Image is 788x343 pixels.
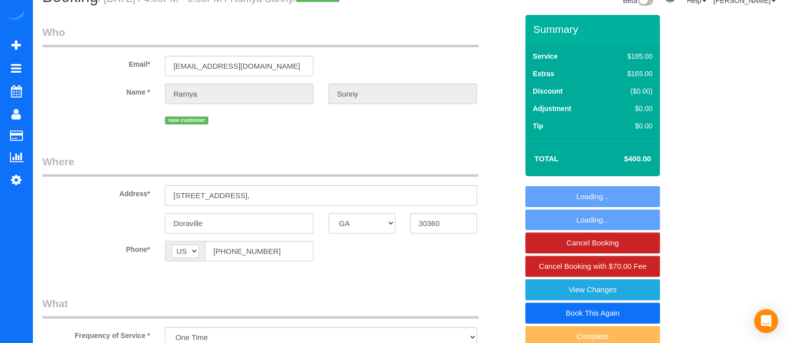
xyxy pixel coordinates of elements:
[42,25,478,47] legend: Who
[165,116,208,124] span: new customer
[328,84,477,104] input: Last Name*
[533,51,558,61] label: Service
[525,256,660,277] a: Cancel Booking with $70.00 Fee
[606,51,652,61] div: $185.00
[539,262,646,270] span: Cancel Booking with $70.00 Fee
[533,69,554,79] label: Extras
[42,296,478,319] legend: What
[410,213,477,233] input: Zip Code*
[165,56,314,76] input: Email*
[534,154,559,163] strong: Total
[525,303,660,324] a: Book This Again
[594,155,651,163] h4: $400.00
[606,86,652,96] div: ($0.00)
[606,104,652,114] div: $0.00
[35,185,158,199] label: Address*
[606,121,652,131] div: $0.00
[754,309,778,333] div: Open Intercom Messenger
[165,84,314,104] input: First Name*
[533,23,655,35] h3: Summary
[35,84,158,97] label: Name *
[205,241,314,261] input: Phone*
[533,104,571,114] label: Adjustment
[42,154,478,177] legend: Where
[606,69,652,79] div: $165.00
[35,327,158,341] label: Frequency of Service *
[525,232,660,253] a: Cancel Booking
[525,279,660,300] a: View Changes
[6,10,26,24] img: Automaid Logo
[533,121,543,131] label: Tip
[533,86,563,96] label: Discount
[35,56,158,69] label: Email*
[165,213,314,233] input: City*
[35,241,158,254] label: Phone*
